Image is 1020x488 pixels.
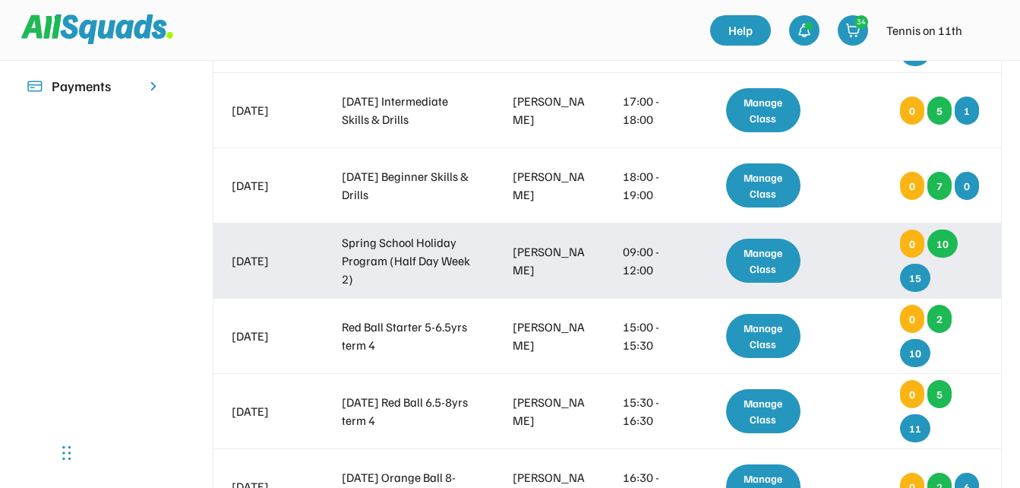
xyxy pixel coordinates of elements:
[900,339,930,367] div: 10
[342,92,477,128] div: [DATE] Intermediate Skills & Drills
[726,389,801,433] div: Manage Class
[342,393,477,429] div: [DATE] Red Ball 6.5-8yrs term 4
[52,76,137,97] div: Payments
[232,252,307,270] div: [DATE]
[886,21,962,40] div: Tennis on 11th
[845,23,861,38] img: shopping-cart-01%20%281%29.svg
[232,101,307,119] div: [DATE]
[726,88,801,132] div: Manage Class
[513,242,588,279] div: [PERSON_NAME]
[726,239,801,283] div: Manage Class
[900,97,924,125] div: 0
[623,167,683,204] div: 18:00 - 19:00
[971,15,1002,46] img: IMG_2979.png
[623,318,683,354] div: 15:00 - 15:30
[900,230,924,258] div: 0
[797,23,812,38] img: bell-03%20%281%29.svg
[900,264,930,292] div: 15
[955,172,979,200] div: 0
[623,393,683,429] div: 15:30 - 16:30
[900,414,930,442] div: 11
[955,97,979,125] div: 1
[900,172,924,200] div: 0
[513,393,588,429] div: [PERSON_NAME]
[710,15,771,46] a: Help
[513,92,588,128] div: [PERSON_NAME]
[342,233,477,288] div: Spring School Holiday Program (Half Day Week 2)
[232,327,307,345] div: [DATE]
[927,97,952,125] div: 5
[27,79,43,94] img: Icon%20%2815%29.svg
[927,380,952,408] div: 5
[927,172,952,200] div: 7
[342,318,477,354] div: Red Ball Starter 5-6.5yrs term 4
[232,402,307,420] div: [DATE]
[927,305,952,333] div: 2
[726,314,801,358] div: Manage Class
[726,163,801,208] div: Manage Class
[927,230,958,258] div: 10
[21,14,173,43] img: Squad%20Logo.svg
[232,176,307,195] div: [DATE]
[146,79,161,93] img: chevron-right.svg
[513,318,588,354] div: [PERSON_NAME]
[900,305,924,333] div: 0
[623,92,683,128] div: 17:00 - 18:00
[623,242,683,279] div: 09:00 - 12:00
[513,167,588,204] div: [PERSON_NAME]
[900,380,924,408] div: 0
[342,167,477,204] div: [DATE] Beginner Skills & Drills
[855,16,867,27] div: 34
